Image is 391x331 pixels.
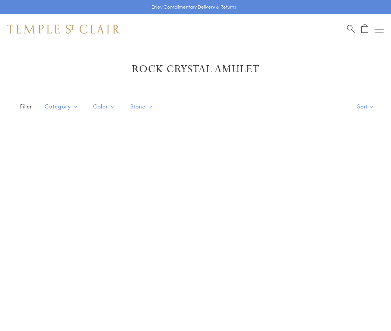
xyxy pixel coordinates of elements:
[19,63,372,76] h1: Rock Crystal Amulet
[375,25,384,34] button: Open navigation
[41,102,84,111] span: Category
[88,98,121,115] button: Color
[127,102,159,111] span: Stone
[347,24,355,34] a: Search
[125,98,159,115] button: Stone
[39,98,84,115] button: Category
[7,25,120,34] img: Temple St. Clair
[361,24,368,34] a: Open Shopping Bag
[152,3,236,11] p: Enjoy Complimentary Delivery & Returns
[340,95,391,118] button: Show sort by
[89,102,121,111] span: Color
